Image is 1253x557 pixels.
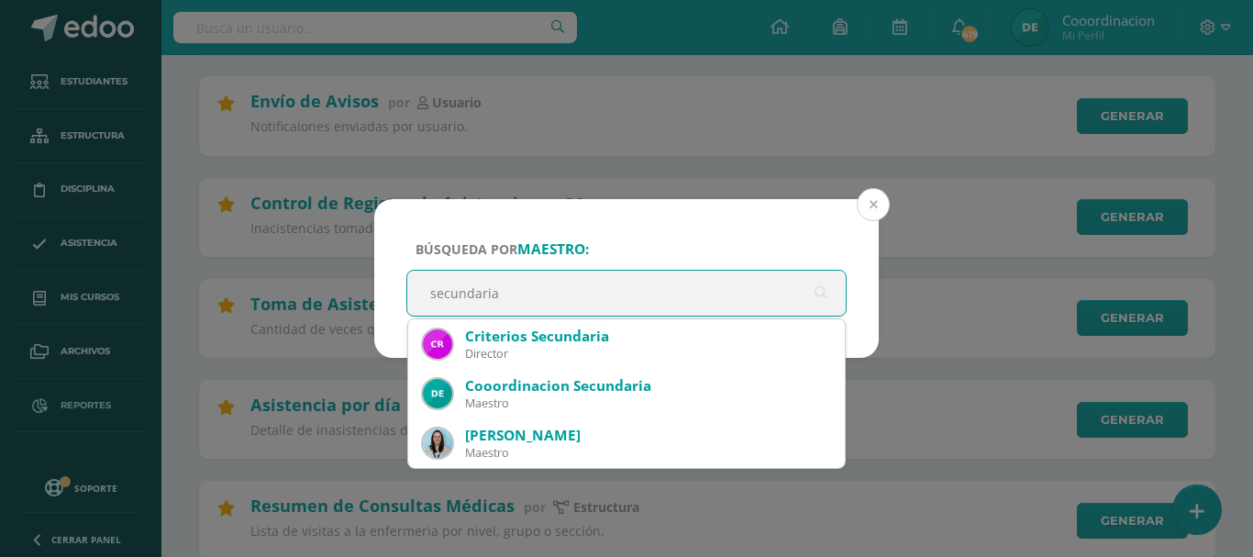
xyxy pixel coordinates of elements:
div: Maestro [465,445,830,461]
button: Close (Esc) [857,188,890,221]
img: 5b2783ad3a22ae473dcaf132f569719c.png [423,379,452,408]
div: [PERSON_NAME] [465,426,830,445]
div: Maestro [465,395,830,411]
div: Criterios Secundaria [465,327,830,346]
img: 32ded2d78f26f30623b1b52a8a229668.png [423,329,452,359]
div: Cooordinacion Secundaria [465,376,830,395]
span: Búsqueda por [416,240,589,258]
div: Director [465,346,830,362]
input: ej. Nicholas Alekzander, etc. [407,271,846,316]
strong: maestro: [517,240,589,259]
img: 5a6f75ce900a0f7ea551130e923f78ee.png [423,429,452,458]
